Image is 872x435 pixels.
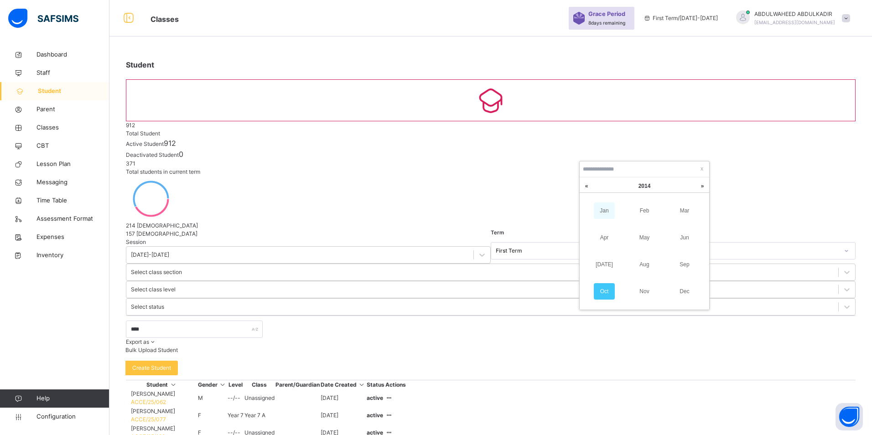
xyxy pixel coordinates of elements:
div: First Term [496,247,839,255]
span: Dashboard [36,50,109,59]
span: session/term information [644,14,718,22]
span: Term [491,229,504,237]
span: Export as [126,338,149,345]
td: M [197,389,227,407]
span: Total students in current term [126,168,200,175]
span: Staff [36,68,109,78]
span: Assessment Format [36,214,109,223]
div: [DATE]-[DATE] [131,251,169,259]
a: Next year (Control + right) [696,177,709,195]
div: Select status [131,303,164,311]
a: Feb [634,202,655,219]
a: 2014 [603,177,685,195]
span: [EMAIL_ADDRESS][DOMAIN_NAME] [754,20,835,25]
span: 2014 [638,183,651,189]
span: CBT [36,141,109,150]
span: Inventory [36,251,109,260]
td: Apr [584,224,624,251]
td: Jun [664,224,705,251]
td: Unassigned [244,389,275,407]
span: Bulk Upload Student [125,347,178,353]
th: Actions [385,380,406,389]
td: Dec [664,278,705,305]
span: Student [126,60,154,69]
img: safsims [8,9,78,28]
a: Dec [674,283,695,300]
a: Mar [674,202,695,219]
i: Sort in Ascending Order [169,381,177,388]
a: Last year (Control + left) [580,177,593,195]
th: Parent/Guardian [275,380,320,389]
a: Aug [634,256,655,273]
td: --/-- [227,389,244,407]
span: [PERSON_NAME] [131,390,175,398]
div: ABDULWAHEEDABDULKADIR [727,10,855,26]
span: Lesson Plan [36,160,109,169]
th: Level [227,380,244,389]
a: [DATE] [594,256,615,273]
span: [DEMOGRAPHIC_DATA] [137,222,198,229]
a: Jun [674,229,695,246]
button: Open asap [836,403,863,430]
span: active [367,412,383,419]
a: Sep [674,256,695,273]
div: Select class section [131,268,182,276]
span: Help [36,394,109,403]
span: Student [38,87,109,96]
td: Oct [584,278,624,305]
td: May [624,224,664,251]
span: Grace Period [588,10,625,18]
span: Session [126,238,146,245]
td: [DATE] [320,389,366,407]
span: Time Table [36,196,109,205]
a: Oct [594,283,615,300]
td: Nov [624,278,664,305]
th: Student [126,380,197,389]
span: Classes [151,15,179,24]
span: Expenses [36,233,109,242]
div: Select class level [131,285,176,294]
td: Year 7 A [244,407,275,424]
span: Deactivated Student [126,151,179,158]
th: Date Created [320,380,366,389]
td: Aug [624,251,664,278]
th: Class [244,380,275,389]
div: Total Student [126,129,856,138]
span: Messaging [36,178,109,187]
img: sticker-purple.71386a28dfed39d6af7621340158ba97.svg [573,12,585,25]
span: Classes [36,123,109,132]
span: ACCE/25/062 [131,399,166,405]
span: 912 [164,139,176,148]
a: May [634,229,655,246]
span: 371 [126,160,135,167]
span: Create Student [132,364,171,372]
th: Gender [197,380,227,389]
td: Mar [664,197,705,224]
td: F [197,407,227,424]
td: Feb [624,197,664,224]
span: [PERSON_NAME] [131,407,175,415]
span: 157 [126,230,135,237]
th: Status [366,380,385,389]
a: Nov [634,283,655,300]
span: 912 [126,122,135,129]
td: Sep [664,251,705,278]
span: [PERSON_NAME] [131,425,175,433]
td: Jan [584,197,624,224]
td: Year 7 [227,407,244,424]
span: Configuration [36,412,109,421]
span: 8 days remaining [588,20,625,26]
i: Sort in Ascending Order [358,381,366,388]
span: [DEMOGRAPHIC_DATA] [136,230,197,237]
span: active [367,394,383,401]
i: Sort in Ascending Order [219,381,227,388]
span: Active Student [126,140,164,147]
span: ABDULWAHEED ABDULKADIR [754,10,835,18]
td: [DATE] [320,407,366,424]
span: ACCE/25/077 [131,416,166,423]
span: 214 [126,222,135,229]
a: Apr [594,229,615,246]
span: Parent [36,105,109,114]
a: Jan [594,202,615,219]
span: 0 [179,150,183,159]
